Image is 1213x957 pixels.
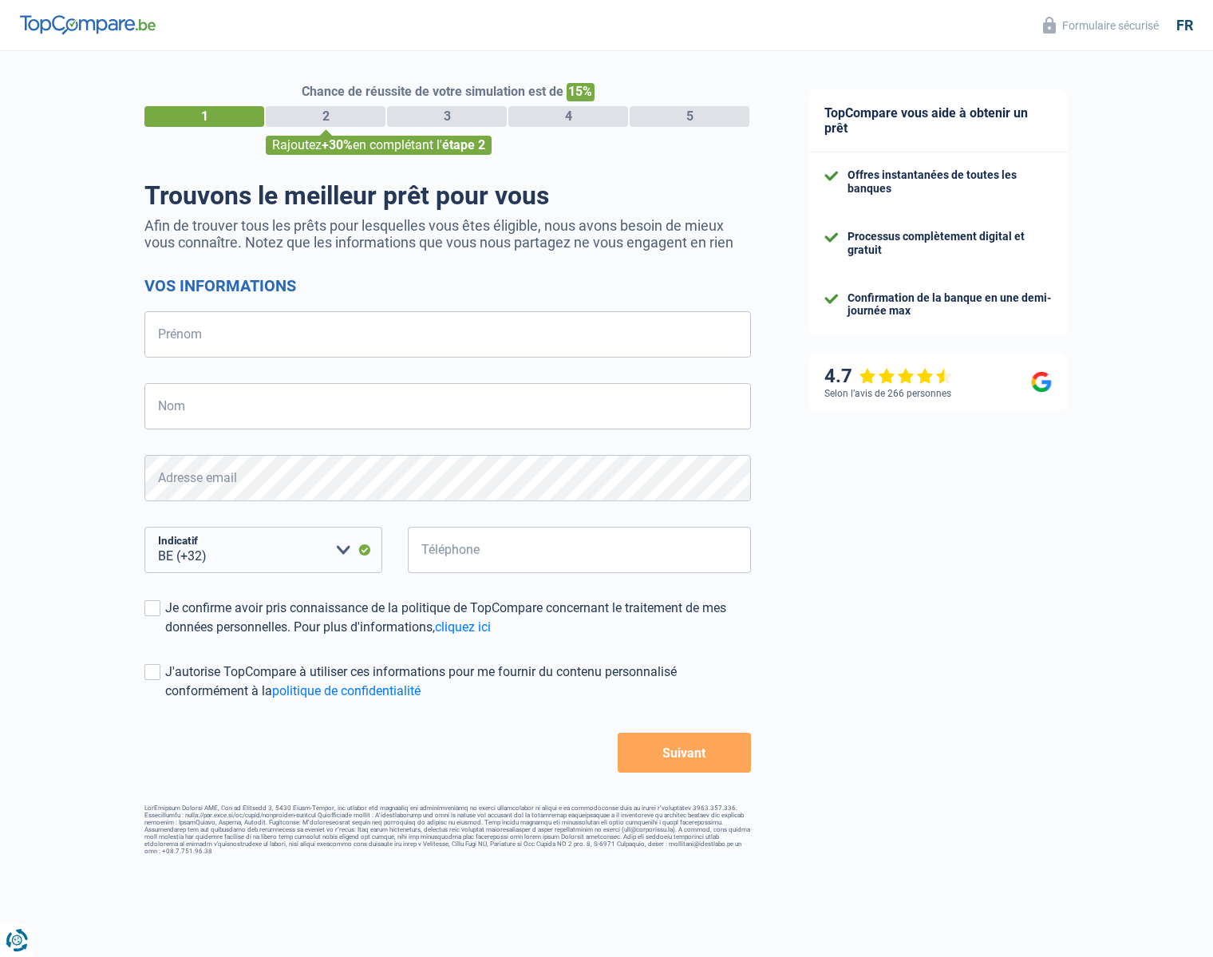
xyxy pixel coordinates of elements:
[567,83,595,101] span: 15%
[442,137,485,152] span: étape 2
[266,106,385,127] div: 2
[144,106,264,127] div: 1
[408,527,751,573] input: 401020304
[302,84,563,99] span: Chance de réussite de votre simulation est de
[848,230,1052,257] div: Processus complètement digital et gratuit
[1176,17,1193,34] div: fr
[165,599,751,637] div: Je confirme avoir pris connaissance de la politique de TopCompare concernant le traitement de mes...
[848,168,1052,196] div: Offres instantanées de toutes les banques
[630,106,749,127] div: 5
[165,662,751,701] div: J'autorise TopCompare à utiliser ces informations pour me fournir du contenu personnalisé conform...
[144,276,751,295] h2: Vos informations
[1033,12,1168,38] button: Formulaire sécurisé
[848,291,1052,318] div: Confirmation de la banque en une demi-journée max
[618,733,751,773] button: Suivant
[435,619,491,635] a: cliquez ici
[144,805,751,855] footer: LorEmipsum Dolorsi AME, Con ad Elitsedd 3, 5430 Eiusm-Tempor, inc utlabor etd magnaaliq eni admin...
[144,217,751,251] p: Afin de trouver tous les prêts pour lesquelles vous êtes éligible, nous avons besoin de mieux vou...
[824,388,951,399] div: Selon l’avis de 266 personnes
[20,15,156,34] img: TopCompare Logo
[266,136,492,155] div: Rajoutez en complétant l'
[272,683,421,698] a: politique de confidentialité
[387,106,507,127] div: 3
[144,180,751,211] h1: Trouvons le meilleur prêt pour vous
[322,137,353,152] span: +30%
[508,106,628,127] div: 4
[824,365,953,388] div: 4.7
[808,89,1068,152] div: TopCompare vous aide à obtenir un prêt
